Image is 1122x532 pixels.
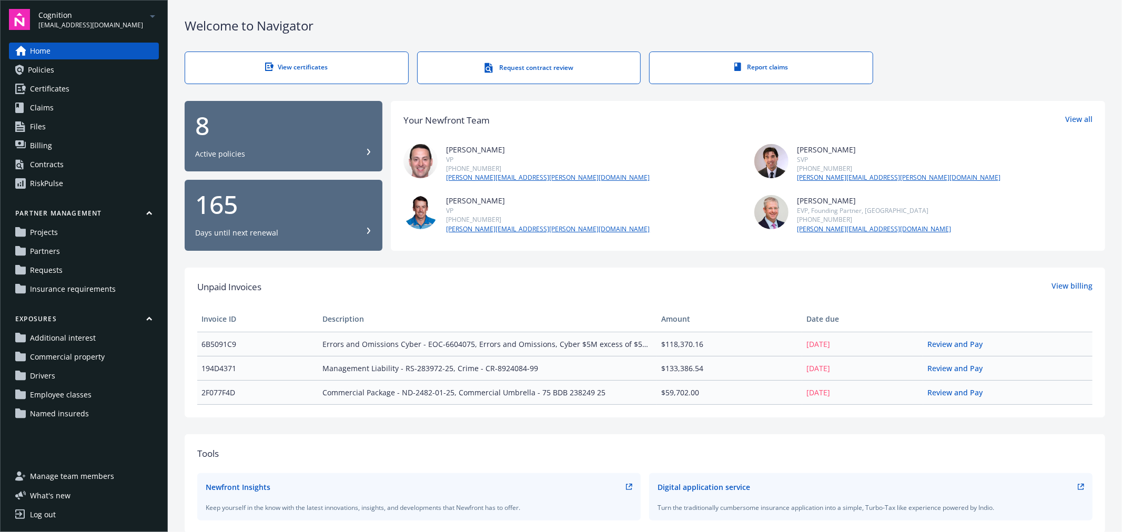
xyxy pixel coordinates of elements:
span: Drivers [30,367,55,384]
span: Certificates [30,80,69,97]
span: Insurance requirements [30,281,116,298]
a: Partners [9,243,159,260]
span: Cognition [38,9,143,21]
a: Certificates [9,80,159,97]
td: [DATE] [802,332,923,356]
a: Contracts [9,156,159,173]
div: Days until next renewal [195,228,278,238]
span: Claims [30,99,54,116]
td: [DATE] [802,356,923,380]
div: Report claims [671,63,852,71]
span: Additional interest [30,330,96,346]
span: Commercial property [30,349,105,365]
a: [PERSON_NAME][EMAIL_ADDRESS][PERSON_NAME][DOMAIN_NAME] [446,224,650,234]
td: $59,702.00 [657,380,802,404]
span: Commercial Package - ND-2482-01-25, Commercial Umbrella - 75 BDB 238249 25 [322,387,653,398]
span: Partners [30,243,60,260]
div: Request contract review [439,63,620,73]
a: Home [9,43,159,59]
th: Amount [657,306,802,332]
span: Employee classes [30,386,92,403]
a: Claims [9,99,159,116]
a: Billing [9,137,159,154]
div: VP [446,206,650,215]
a: [PERSON_NAME][EMAIL_ADDRESS][PERSON_NAME][DOMAIN_NAME] [446,173,650,182]
a: RiskPulse [9,175,159,192]
a: View all [1065,114,1093,127]
a: Commercial property [9,349,159,365]
span: Unpaid Invoices [197,280,261,294]
a: View certificates [185,52,409,84]
span: [EMAIL_ADDRESS][DOMAIN_NAME] [38,21,143,30]
a: Request contract review [417,52,641,84]
a: Additional interest [9,330,159,346]
a: arrowDropDown [146,9,159,22]
a: Review and Pay [927,387,991,397]
a: Requests [9,262,159,279]
img: photo [754,144,789,178]
div: Digital application service [658,482,750,493]
th: Date due [802,306,923,332]
span: Requests [30,262,63,279]
a: Drivers [9,367,159,384]
td: 194D4371 [197,356,318,380]
div: Log out [30,506,56,523]
span: Billing [30,137,52,154]
td: [DATE] [802,380,923,404]
a: View billing [1052,280,1093,294]
a: [PERSON_NAME][EMAIL_ADDRESS][DOMAIN_NAME] [797,224,951,234]
th: Description [318,306,657,332]
a: Policies [9,62,159,78]
span: Manage team members [30,468,114,485]
span: Errors and Omissions Cyber - EOC-6604075, Errors and Omissions, Cyber $5M excess of $5M - XS - XS... [322,339,653,350]
button: What's new [9,490,87,501]
div: Welcome to Navigator [185,17,1105,35]
a: Manage team members [9,468,159,485]
button: Cognition[EMAIL_ADDRESS][DOMAIN_NAME]arrowDropDown [38,9,159,30]
a: Review and Pay [927,339,991,349]
div: [PERSON_NAME] [797,144,1000,155]
div: [PHONE_NUMBER] [446,164,650,173]
a: Named insureds [9,405,159,422]
span: Named insureds [30,405,89,422]
div: View certificates [206,63,387,71]
div: EVP, Founding Partner, [GEOGRAPHIC_DATA] [797,206,951,215]
a: [PERSON_NAME][EMAIL_ADDRESS][PERSON_NAME][DOMAIN_NAME] [797,173,1000,182]
th: Invoice ID [197,306,318,332]
a: Projects [9,224,159,241]
a: Review and Pay [927,363,991,373]
div: 8 [195,113,372,138]
div: [PERSON_NAME] [446,144,650,155]
div: RiskPulse [30,175,63,192]
div: 165 [195,192,372,217]
span: Management Liability - RS-283972-25, Crime - CR-8924084-99 [322,363,653,374]
div: [PHONE_NUMBER] [797,215,951,224]
div: [PHONE_NUMBER] [797,164,1000,173]
button: Exposures [9,314,159,328]
div: Keep yourself in the know with the latest innovations, insights, and developments that Newfront h... [206,503,632,512]
td: 2F077F4D [197,380,318,404]
div: Newfront Insights [206,482,270,493]
button: Partner management [9,209,159,222]
span: Projects [30,224,58,241]
a: Insurance requirements [9,281,159,298]
span: Home [30,43,50,59]
div: Tools [197,447,1093,461]
span: Files [30,118,46,135]
div: Active policies [195,149,245,159]
td: 6B5091C9 [197,332,318,356]
img: photo [403,195,438,229]
td: $133,386.54 [657,356,802,380]
div: Turn the traditionally cumbersome insurance application into a simple, Turbo-Tax like experience ... [658,503,1084,512]
div: [PERSON_NAME] [446,195,650,206]
a: Report claims [649,52,873,84]
a: Files [9,118,159,135]
a: Employee classes [9,386,159,403]
div: SVP [797,155,1000,164]
button: 8Active policies [185,101,382,172]
img: navigator-logo.svg [9,9,30,30]
span: Policies [28,62,54,78]
img: photo [403,144,438,178]
div: [PHONE_NUMBER] [446,215,650,224]
div: Your Newfront Team [403,114,490,127]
